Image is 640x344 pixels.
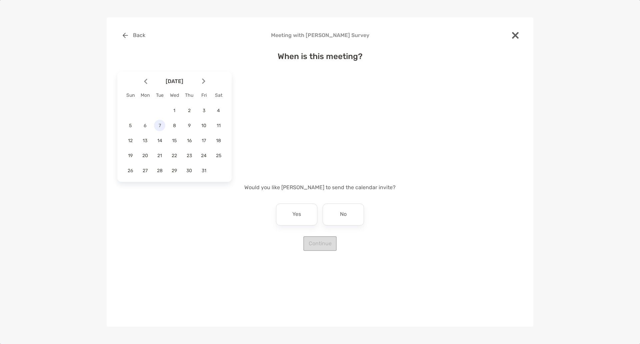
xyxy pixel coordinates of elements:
img: close modal [512,32,519,39]
span: 10 [198,123,210,128]
span: 3 [198,108,210,113]
div: Fri [197,92,211,98]
span: 27 [139,168,151,174]
div: Mon [138,92,152,98]
div: Tue [152,92,167,98]
span: 24 [198,153,210,158]
span: 29 [169,168,180,174]
div: Sun [123,92,138,98]
span: 26 [125,168,136,174]
span: 2 [184,108,195,113]
div: Wed [167,92,182,98]
span: 15 [169,138,180,143]
button: Back [117,28,150,43]
span: 16 [184,138,195,143]
img: Arrow icon [202,78,205,84]
h4: Meeting with [PERSON_NAME] Survey [117,32,523,38]
h4: When is this meeting? [117,52,523,61]
span: 30 [184,168,195,174]
div: Sat [211,92,226,98]
span: 12 [125,138,136,143]
span: 7 [154,123,165,128]
span: 21 [154,153,165,158]
p: Would you like [PERSON_NAME] to send the calendar invite? [117,183,523,192]
span: 9 [184,123,195,128]
span: 1 [169,108,180,113]
span: 13 [139,138,151,143]
span: 14 [154,138,165,143]
span: 18 [213,138,224,143]
span: 20 [139,153,151,158]
span: 19 [125,153,136,158]
span: 31 [198,168,210,174]
span: 5 [125,123,136,128]
span: 25 [213,153,224,158]
img: Arrow icon [144,78,147,84]
span: [DATE] [149,78,201,84]
p: Yes [292,209,301,220]
div: Thu [182,92,197,98]
span: 4 [213,108,224,113]
p: No [340,209,347,220]
span: 22 [169,153,180,158]
span: 23 [184,153,195,158]
img: button icon [123,33,128,38]
span: 11 [213,123,224,128]
span: 17 [198,138,210,143]
span: 8 [169,123,180,128]
span: 28 [154,168,165,174]
span: 6 [139,123,151,128]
